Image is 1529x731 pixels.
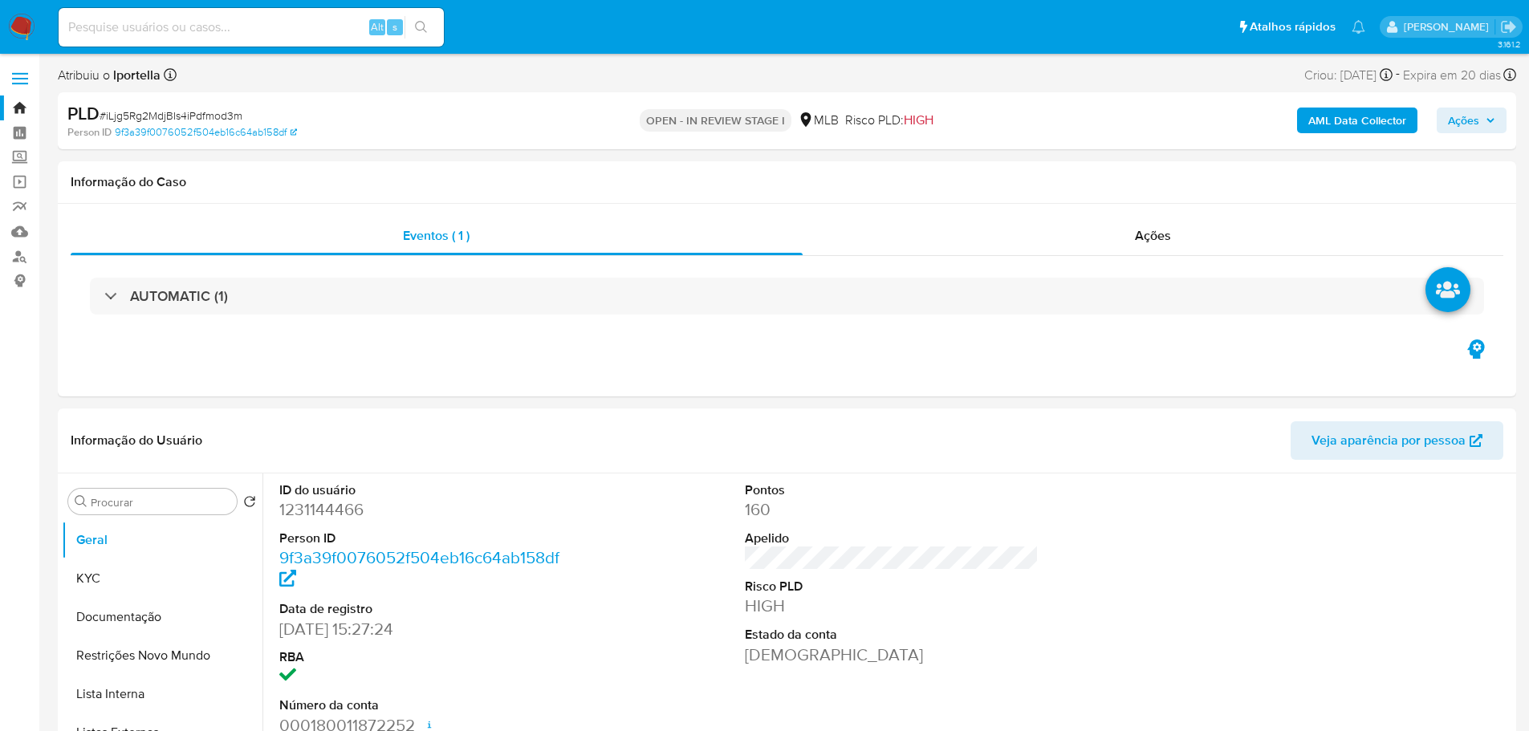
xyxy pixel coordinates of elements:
h1: Informação do Caso [71,174,1503,190]
span: Ações [1448,108,1479,133]
a: 9f3a39f0076052f504eb16c64ab158df [279,546,559,591]
b: AML Data Collector [1308,108,1406,133]
div: AUTOMATIC (1) [90,278,1484,315]
dt: Pontos [745,481,1039,499]
button: Lista Interna [62,675,262,713]
b: PLD [67,100,100,126]
button: KYC [62,559,262,598]
button: Procurar [75,495,87,508]
b: Person ID [67,125,112,140]
dt: Apelido [745,530,1039,547]
span: Eventos ( 1 ) [403,226,470,245]
dt: Número da conta [279,696,574,714]
dt: Risco PLD [745,578,1039,595]
p: lucas.portella@mercadolivre.com [1404,19,1494,35]
span: Ações [1135,226,1171,245]
span: # iLjg5Rg2MdjBIs4iPdfmod3m [100,108,242,124]
dt: Person ID [279,530,574,547]
dd: 1231144466 [279,498,574,521]
input: Procurar [91,495,230,510]
span: HIGH [904,111,933,129]
dt: Data de registro [279,600,574,618]
h1: Informação do Usuário [71,433,202,449]
a: Notificações [1352,20,1365,34]
b: lportella [110,66,161,84]
span: Risco PLD: [845,112,933,129]
button: Documentação [62,598,262,636]
a: Sair [1500,18,1517,35]
div: Criou: [DATE] [1304,64,1393,86]
button: Retornar ao pedido padrão [243,495,256,513]
button: Geral [62,521,262,559]
dd: 160 [745,498,1039,521]
span: Atribuiu o [58,67,161,84]
dd: HIGH [745,595,1039,617]
dt: Estado da conta [745,626,1039,644]
input: Pesquise usuários ou casos... [59,17,444,38]
button: AML Data Collector [1297,108,1417,133]
span: - [1396,64,1400,86]
dt: RBA [279,648,574,666]
dd: [DATE] 15:27:24 [279,618,574,640]
button: Ações [1437,108,1507,133]
dt: ID do usuário [279,481,574,499]
span: Veja aparência por pessoa [1311,421,1466,460]
h3: AUTOMATIC (1) [130,287,228,305]
button: Restrições Novo Mundo [62,636,262,675]
span: Atalhos rápidos [1250,18,1336,35]
a: 9f3a39f0076052f504eb16c64ab158df [115,125,297,140]
dd: [DEMOGRAPHIC_DATA] [745,644,1039,666]
button: Veja aparência por pessoa [1291,421,1503,460]
span: Alt [371,19,384,35]
div: MLB [798,112,839,129]
p: OPEN - IN REVIEW STAGE I [640,109,791,132]
span: Expira em 20 dias [1403,67,1501,84]
span: s [392,19,397,35]
button: search-icon [405,16,437,39]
